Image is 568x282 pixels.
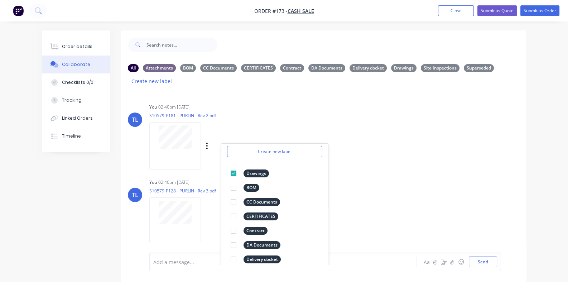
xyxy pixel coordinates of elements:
div: TL [132,115,138,124]
div: Contract [244,227,268,235]
button: Tracking [42,91,110,109]
div: Collaborate [62,61,90,68]
button: Checklists 0/0 [42,73,110,91]
div: BOM [244,184,259,192]
div: Drawings [391,64,417,72]
div: Tracking [62,97,82,104]
div: Timeline [62,133,81,139]
div: Site Inspections [421,64,459,72]
div: DA Documents [308,64,345,72]
button: ☺ [457,258,465,266]
div: Order details [62,43,92,50]
button: Submit as Quote [477,5,517,16]
div: Delivery docket [350,64,387,72]
button: Aa [422,258,431,266]
div: CERTIFICATES [241,64,276,72]
div: CC Documents [200,64,237,72]
button: Order details [42,38,110,56]
button: Create new label [128,76,176,86]
div: 02:40pm [DATE] [158,179,189,186]
div: Linked Orders [62,115,93,121]
button: Timeline [42,127,110,145]
div: DA Documents [244,241,280,249]
button: Send [469,257,497,267]
button: Submit as Order [520,5,559,16]
div: You [149,104,157,110]
div: 02:40pm [DATE] [158,104,189,110]
div: Contract [280,64,304,72]
div: TL [132,191,138,199]
div: Drawings [244,169,269,177]
button: @ [431,258,439,266]
button: Linked Orders [42,109,110,127]
div: Checklists 0/0 [62,79,93,86]
img: Factory [13,5,24,16]
p: S10579-P128 - PURLIN - Rev 3.pdf [149,188,216,194]
input: Search notes... [146,38,217,52]
div: Attachments [143,64,176,72]
button: Close [438,5,474,16]
button: Create new label [227,146,322,157]
a: Cash Sale [288,8,314,14]
div: CERTIFICATES [244,212,278,220]
div: CC Documents [244,198,280,206]
button: Collaborate [42,56,110,73]
div: All [128,64,139,72]
div: Superseded [464,64,494,72]
div: You [149,179,157,186]
span: Order #173 - [254,8,288,14]
p: S10579-P181 - PURLIN - Rev 2.pdf [149,113,281,119]
div: BOM [180,64,196,72]
div: Delivery docket [244,255,281,263]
